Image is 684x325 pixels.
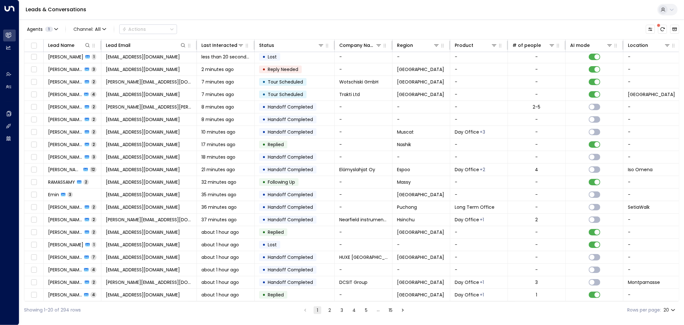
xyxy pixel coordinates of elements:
div: • [262,89,266,100]
span: Pierre Biondo [48,254,82,260]
span: 12 [90,167,97,172]
span: Espoo [397,166,410,173]
span: Toggle select row [30,291,38,299]
div: Showing 1-20 of 294 rows [24,307,81,313]
div: • [262,264,266,275]
span: olivina27@hotmail.com [106,242,180,248]
td: - [623,101,681,113]
div: Lead Name [48,41,74,49]
td: - [335,151,393,163]
button: Go to page 5 [362,306,370,314]
span: about 1 hour ago [201,254,239,260]
nav: pagination navigation [301,306,407,314]
span: Toggle select row [30,103,38,111]
td: - [335,51,393,63]
td: - [393,239,450,251]
span: Day Office [455,216,479,223]
div: Lead Email [106,41,131,49]
span: Montparnasse [628,279,660,285]
span: Lost [268,242,277,248]
div: - [536,129,538,135]
td: - [335,226,393,238]
td: - [623,76,681,88]
div: Product [455,41,497,49]
span: about 1 hour ago [201,242,239,248]
span: Long Term Office [455,204,494,210]
span: Handoff Completed [268,216,313,223]
div: • [262,101,266,112]
td: - [623,51,681,63]
span: Nearfield instruments B.V. [339,216,388,223]
span: 36 minutes ago [201,204,237,210]
div: • [262,289,266,300]
span: 7 minutes ago [201,79,234,85]
span: priya.g2610@gmail.com [106,141,180,148]
div: • [262,114,266,125]
span: 21 minutes ago [201,166,235,173]
td: - [450,101,508,113]
span: Matt Portt [48,267,82,273]
td: - [450,88,508,101]
div: • [262,239,266,250]
div: AI mode [570,41,590,49]
span: Toggle select row [30,53,38,61]
div: • [262,127,266,137]
span: Handoff Completed [268,154,313,160]
button: page 1 [314,306,321,314]
div: • [262,164,266,175]
div: Location [628,41,648,49]
div: # of people [512,41,541,49]
span: Tour Scheduled [268,79,303,85]
td: - [335,101,393,113]
span: Toggle select row [30,266,38,274]
span: 18 minutes ago [201,154,235,160]
td: - [623,126,681,138]
span: Toggle select row [30,141,38,149]
span: 3 [91,66,97,72]
span: Lost [268,54,277,60]
td: - [450,138,508,151]
span: adjmtoprani@gmail.com [106,129,180,135]
span: Tour Scheduled [268,91,303,98]
span: 2 [91,79,97,84]
div: 4 [535,166,538,173]
div: Status [259,41,274,49]
td: - [623,63,681,75]
span: 4 [90,267,97,272]
div: - [536,91,538,98]
span: Toggle select row [30,128,38,136]
span: 37 minutes ago [201,216,237,223]
td: - [450,264,508,276]
span: Melanie Löffelberger [48,79,83,85]
div: 2-5 [533,104,541,110]
div: • [262,214,266,225]
td: - [450,251,508,263]
span: 7 minutes ago [201,91,234,98]
span: Day Office [455,292,479,298]
span: Priyanka Ganatra [48,141,83,148]
span: Handoff Completed [268,254,313,260]
td: - [335,189,393,201]
span: Lars Frings [48,116,83,123]
div: • [262,202,266,213]
div: - [536,116,538,123]
span: LIVERPOOL STREET STATION [628,91,675,98]
span: 2 [91,217,97,222]
td: - [450,189,508,201]
span: 3 [91,154,97,160]
div: - [536,141,538,148]
div: - [536,254,538,260]
td: - [623,176,681,188]
td: - [623,151,681,163]
span: Day Office [455,279,479,285]
span: SetiaWalk [628,204,650,210]
span: koleyscott327@gmail.com [106,66,180,73]
div: - [536,204,538,210]
span: Bryant Hill [48,154,83,160]
span: Handoff Completed [268,267,313,273]
div: Company Name [339,41,376,49]
span: Handoff Completed [268,116,313,123]
div: Meeting Room [480,216,484,223]
td: - [393,264,450,276]
span: Toggle select row [30,216,38,224]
